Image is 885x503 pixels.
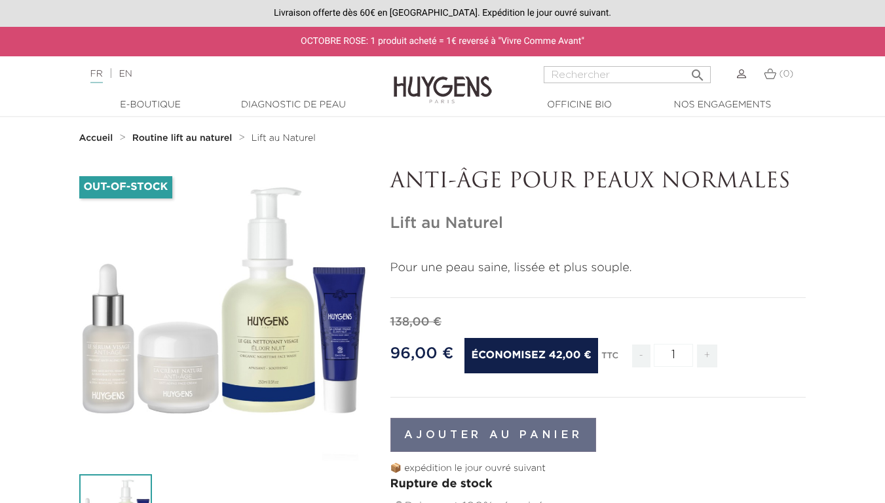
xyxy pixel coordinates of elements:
a: Diagnostic de peau [228,98,359,112]
i:  [690,64,706,79]
span: - [632,345,650,367]
li: Out-of-Stock [79,176,173,198]
span: (0) [779,69,793,79]
input: Rechercher [544,66,711,83]
strong: Accueil [79,134,113,143]
img: Huygens [394,55,492,105]
button:  [686,62,709,80]
button: Ajouter au panier [390,418,597,452]
span: Lift au Naturel [252,134,316,143]
a: Officine Bio [514,98,645,112]
p: ANTI-ÂGE POUR PEAUX NORMALES [390,170,806,195]
div: | [84,66,359,82]
a: Accueil [79,133,116,143]
strong: Routine lift au naturel [132,134,233,143]
a: Routine lift au naturel [132,133,235,143]
p: 📦 expédition le jour ouvré suivant [390,462,806,475]
span: + [697,345,718,367]
span: 138,00 € [390,316,442,328]
a: FR [90,69,103,83]
div: TTC [601,342,618,377]
span: 96,00 € [390,346,454,362]
a: E-Boutique [85,98,216,112]
h1: Lift au Naturel [390,214,806,233]
a: EN [119,69,132,79]
a: Lift au Naturel [252,133,316,143]
a: Nos engagements [657,98,788,112]
span: Rupture de stock [390,478,493,490]
input: Quantité [654,344,693,367]
p: Pour une peau saine, lissée et plus souple. [390,259,806,277]
span: Économisez 42,00 € [464,338,597,373]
